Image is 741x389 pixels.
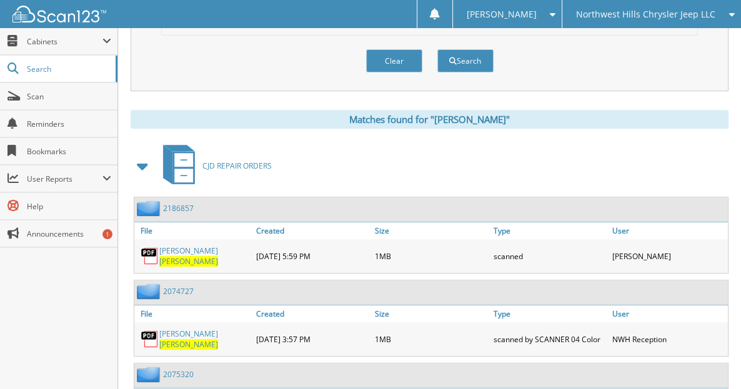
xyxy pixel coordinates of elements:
[134,222,253,239] a: File
[102,229,112,239] div: 1
[131,110,729,129] div: Matches found for "[PERSON_NAME]"
[27,174,102,184] span: User Reports
[609,242,728,270] div: [PERSON_NAME]
[137,200,163,216] img: folder2.png
[159,328,250,350] a: [PERSON_NAME][PERSON_NAME]
[609,305,728,322] a: User
[137,283,163,299] img: folder2.png
[490,222,609,239] a: Type
[609,325,728,353] div: NWH Reception
[466,11,536,18] span: [PERSON_NAME]
[366,49,422,72] button: Clear
[437,49,494,72] button: Search
[27,119,111,129] span: Reminders
[372,325,490,353] div: 1MB
[27,146,111,157] span: Bookmarks
[27,229,111,239] span: Announcements
[679,329,741,389] iframe: Chat Widget
[27,36,102,47] span: Cabinets
[490,325,609,353] div: scanned by SCANNER 04 Color
[156,141,272,190] a: CJD REPAIR ORDERS
[202,160,272,171] span: CJD REPAIR ORDERS
[253,325,372,353] div: [DATE] 3:57 PM
[27,201,111,212] span: Help
[253,305,372,322] a: Created
[576,11,715,18] span: Northwest Hills Chrysler Jeep LLC
[490,242,609,270] div: scanned
[159,245,250,267] a: [PERSON_NAME][PERSON_NAME]
[163,369,194,380] a: 2075320
[163,286,194,297] a: 2074727
[27,91,111,102] span: Scan
[253,222,372,239] a: Created
[372,222,490,239] a: Size
[163,203,194,214] a: 2186857
[159,339,218,350] span: [PERSON_NAME]
[159,256,218,267] span: [PERSON_NAME]
[12,6,106,22] img: scan123-logo-white.svg
[27,64,109,74] span: Search
[609,222,728,239] a: User
[372,242,490,270] div: 1MB
[137,367,163,382] img: folder2.png
[253,242,372,270] div: [DATE] 5:59 PM
[141,247,159,265] img: PDF.png
[490,305,609,322] a: Type
[141,330,159,348] img: PDF.png
[372,305,490,322] a: Size
[134,305,253,322] a: File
